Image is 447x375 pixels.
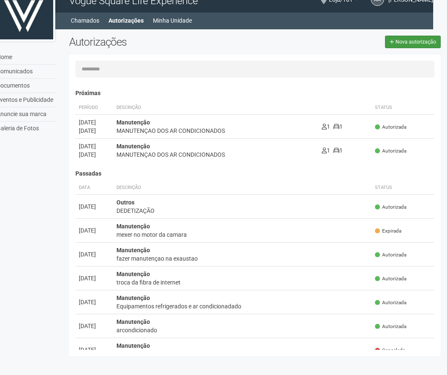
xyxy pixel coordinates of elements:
h4: Próximas [75,90,434,96]
span: Autorizada [375,299,406,306]
div: [DATE] [79,346,110,354]
div: [DATE] [79,142,110,150]
div: [DATE] [79,118,110,127]
span: Expirada [375,228,401,235]
div: arcondicionado [116,326,368,334]
strong: Manutenção [116,223,150,230]
th: Período [75,101,113,115]
a: Autorizações [109,15,144,26]
th: Status [372,101,434,115]
div: [DATE] [79,274,110,282]
div: mexer no motor da camara [116,230,368,239]
strong: Manutenção [116,318,150,325]
div: EXAUSTOR [116,350,368,358]
span: 1 [322,147,330,154]
div: [DATE] [79,202,110,211]
div: [DATE] [79,127,110,135]
span: 1 [322,123,330,130]
a: Minha Unidade [153,15,192,26]
div: [DATE] [79,322,110,330]
span: Autorizada [375,124,406,131]
th: Descrição [113,181,372,195]
strong: Manutenção [116,271,150,277]
strong: Manutenção [116,143,150,150]
div: troca da fibra de internet [116,278,368,287]
span: Autorizada [375,147,406,155]
h4: Passadas [75,171,434,177]
strong: Manutenção [116,247,150,253]
div: DEDETIZAÇÃO [116,207,368,215]
div: [DATE] [79,250,110,259]
span: Nova autorização [395,39,436,45]
a: Nova autorização [385,36,441,48]
span: Autorizada [375,204,406,211]
div: MANUTENÇAO DOS AR CONDICIONADOS [116,127,315,135]
span: Autorizada [375,323,406,330]
strong: Manutenção [116,295,150,301]
span: Cancelada [375,347,405,354]
strong: Outros [116,199,134,206]
th: Status [372,181,434,195]
span: 1 [333,123,343,130]
div: [DATE] [79,150,110,159]
div: [DATE] [79,298,110,306]
th: Data [75,181,113,195]
div: MANUTENÇAO DOS AR CONDICIONADOS [116,150,315,159]
div: fazer manutençao na exaustao [116,254,368,263]
strong: Manutenção [116,342,150,349]
div: [DATE] [79,226,110,235]
span: 1 [333,147,343,154]
span: Autorizada [375,251,406,259]
strong: Manutenção [116,119,150,126]
h2: Autorizações [69,36,248,48]
div: Equipamentos refrigerados e ar condicionadado [116,302,368,310]
th: Descrição [113,101,318,115]
span: Autorizada [375,275,406,282]
a: Chamados [71,15,99,26]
